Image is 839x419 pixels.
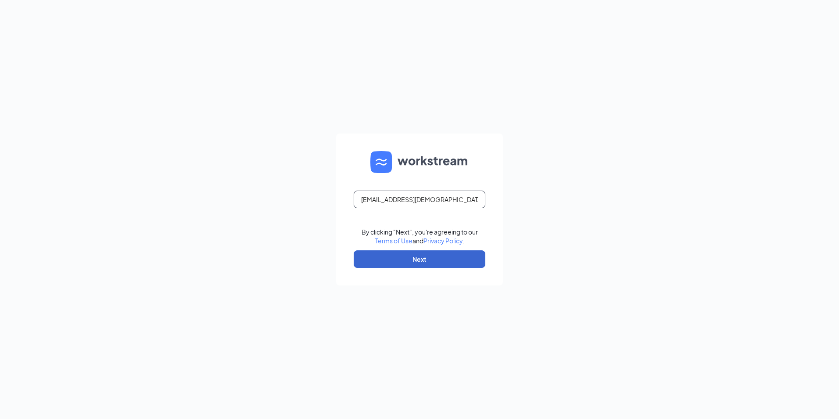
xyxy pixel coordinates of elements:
[375,237,412,245] a: Terms of Use
[362,228,478,245] div: By clicking "Next", you're agreeing to our and .
[354,191,485,208] input: Email
[354,250,485,268] button: Next
[423,237,463,245] a: Privacy Policy
[370,151,469,173] img: WS logo and Workstream text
